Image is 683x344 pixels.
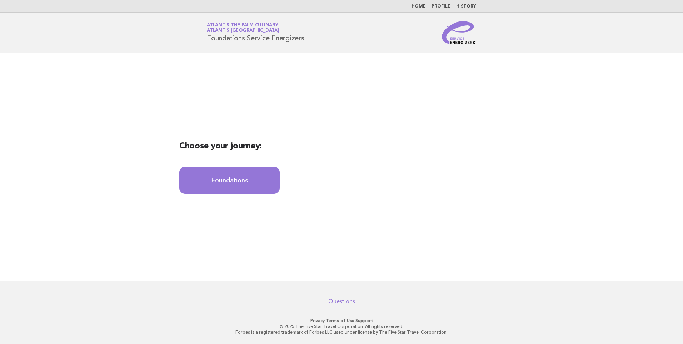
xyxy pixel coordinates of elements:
a: Profile [432,4,450,9]
a: Home [412,4,426,9]
img: Service Energizers [442,21,476,44]
h2: Choose your journey: [179,141,504,158]
span: Atlantis [GEOGRAPHIC_DATA] [207,29,279,33]
a: Terms of Use [326,318,354,323]
h1: Foundations Service Energizers [207,23,304,42]
a: Atlantis The Palm CulinaryAtlantis [GEOGRAPHIC_DATA] [207,23,279,33]
p: · · [123,318,560,324]
p: © 2025 The Five Star Travel Corporation. All rights reserved. [123,324,560,329]
a: Questions [328,298,355,305]
p: Forbes is a registered trademark of Forbes LLC used under license by The Five Star Travel Corpora... [123,329,560,335]
a: History [456,4,476,9]
a: Privacy [310,318,325,323]
a: Foundations [179,167,280,194]
a: Support [355,318,373,323]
